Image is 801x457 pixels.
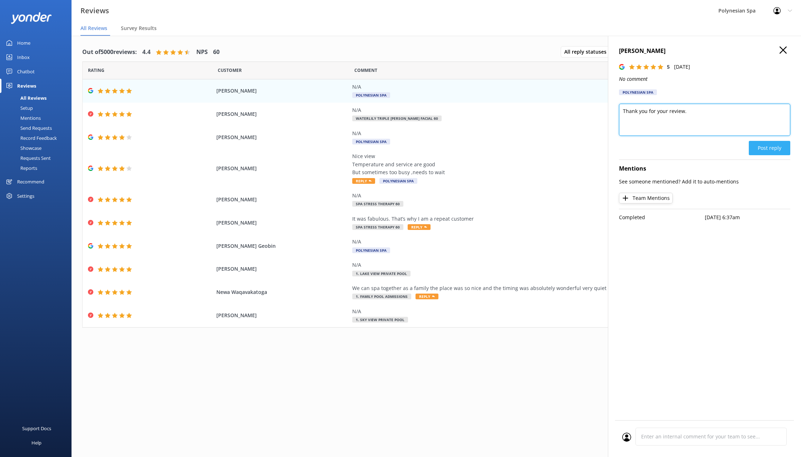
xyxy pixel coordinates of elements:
[619,178,790,186] p: See someone mentioned? Add it to auto-mentions
[4,93,72,103] a: All Reviews
[408,224,431,230] span: Reply
[4,103,72,113] a: Setup
[352,83,678,91] div: N/A
[352,129,678,137] div: N/A
[705,213,791,221] p: [DATE] 6:37am
[619,75,648,82] i: No comment
[352,106,678,114] div: N/A
[674,63,690,71] p: [DATE]
[4,143,72,153] a: Showcase
[780,46,787,54] button: Close
[352,92,390,98] span: Polynesian Spa
[619,46,790,56] h4: [PERSON_NAME]
[216,311,348,319] span: [PERSON_NAME]
[31,436,41,450] div: Help
[352,247,390,253] span: Polynesian Spa
[22,421,51,436] div: Support Docs
[17,36,30,50] div: Home
[216,219,348,227] span: [PERSON_NAME]
[17,79,36,93] div: Reviews
[622,433,631,442] img: user_profile.svg
[352,178,375,184] span: Reply
[352,271,411,276] span: 1. Lake View Private Pool
[121,25,157,32] span: Survey Results
[352,317,408,323] span: 1. Sky View Private Pool
[4,133,72,143] a: Record Feedback
[4,113,41,123] div: Mentions
[17,64,35,79] div: Chatbot
[352,139,390,144] span: Polynesian Spa
[80,25,107,32] span: All Reviews
[667,63,670,70] span: 5
[216,265,348,273] span: [PERSON_NAME]
[4,113,72,123] a: Mentions
[216,288,348,296] span: Newa Waqavakatoga
[564,48,611,56] span: All reply statuses
[354,67,377,74] span: Question
[352,294,411,299] span: 1. Family Pool Admissions
[352,238,678,246] div: N/A
[379,178,417,184] span: Polynesian Spa
[619,104,790,136] textarea: Thank you for your review.
[4,123,52,133] div: Send Requests
[352,116,442,121] span: Waterlily Triple [PERSON_NAME] Facial 60
[11,12,52,24] img: yonder-white-logo.png
[216,110,348,118] span: [PERSON_NAME]
[88,67,104,74] span: Date
[4,103,33,113] div: Setup
[17,50,30,64] div: Inbox
[4,143,41,153] div: Showcase
[416,294,438,299] span: Reply
[352,192,678,200] div: N/A
[4,123,72,133] a: Send Requests
[4,153,72,163] a: Requests Sent
[216,87,348,95] span: [PERSON_NAME]
[352,215,678,223] div: It was fabulous. That’s why I am a repeat customer
[218,67,242,74] span: Date
[4,163,37,173] div: Reports
[352,152,678,176] div: Nice view Temperature and service are good But sometimes too busy ,needs to wait
[4,133,57,143] div: Record Feedback
[142,48,151,57] h4: 4.4
[80,5,109,16] h3: Reviews
[619,89,657,95] div: Polynesian Spa
[352,201,403,207] span: Spa Stress Therapy 60
[352,308,678,315] div: N/A
[82,48,137,57] h4: Out of 5000 reviews:
[352,284,678,292] div: We can spa together as a family the place was so nice and the timing was absolutely wonderful ver...
[4,163,72,173] a: Reports
[216,133,348,141] span: [PERSON_NAME]
[749,141,790,155] button: Post reply
[352,261,678,269] div: N/A
[216,164,348,172] span: [PERSON_NAME]
[216,242,348,250] span: [PERSON_NAME] Geobin
[213,48,220,57] h4: 60
[619,193,673,203] button: Team Mentions
[4,153,51,163] div: Requests Sent
[216,196,348,203] span: [PERSON_NAME]
[352,224,403,230] span: Spa Stress Therapy 60
[619,164,790,173] h4: Mentions
[17,189,34,203] div: Settings
[196,48,208,57] h4: NPS
[4,93,46,103] div: All Reviews
[17,175,44,189] div: Recommend
[619,213,705,221] p: Completed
